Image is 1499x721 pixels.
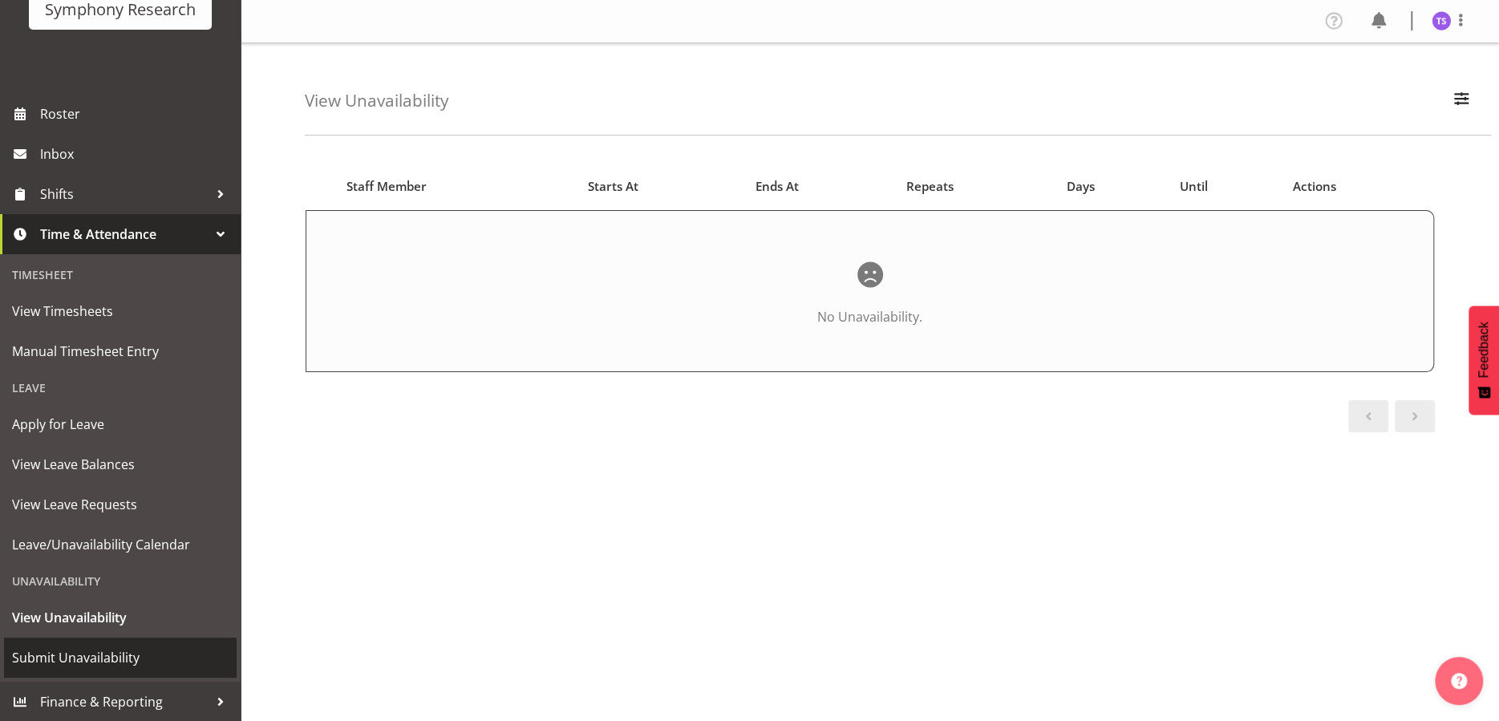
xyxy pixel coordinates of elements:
[354,307,1385,326] p: No Unavailability.
[1451,673,1467,689] img: help-xxl-2.png
[756,177,799,196] span: Ends At
[1444,83,1478,119] button: Filter Employees
[4,525,237,565] a: Leave/Unavailability Calendar
[12,452,229,476] span: View Leave Balances
[12,606,229,630] span: View Unavailability
[12,492,229,516] span: View Leave Requests
[4,331,237,371] a: Manual Timesheet Entry
[12,339,229,363] span: Manual Timesheet Entry
[40,182,209,206] span: Shifts
[12,299,229,323] span: View Timesheets
[40,102,233,126] span: Roster
[4,258,237,291] div: Timesheet
[1469,306,1499,415] button: Feedback - Show survey
[4,597,237,638] a: View Unavailability
[1477,322,1491,378] span: Feedback
[4,484,237,525] a: View Leave Requests
[1432,11,1451,30] img: theresa-smith5660.jpg
[906,177,954,196] span: Repeats
[305,91,448,110] h4: View Unavailability
[40,690,209,714] span: Finance & Reporting
[12,646,229,670] span: Submit Unavailability
[1180,177,1208,196] span: Until
[4,565,237,597] div: Unavailability
[4,371,237,404] div: Leave
[587,177,638,196] span: Starts At
[1066,177,1094,196] span: Days
[40,222,209,246] span: Time & Attendance
[1293,177,1336,196] span: Actions
[12,412,229,436] span: Apply for Leave
[346,177,427,196] span: Staff Member
[4,291,237,331] a: View Timesheets
[40,142,233,166] span: Inbox
[4,444,237,484] a: View Leave Balances
[4,404,237,444] a: Apply for Leave
[12,533,229,557] span: Leave/Unavailability Calendar
[4,638,237,678] a: Submit Unavailability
